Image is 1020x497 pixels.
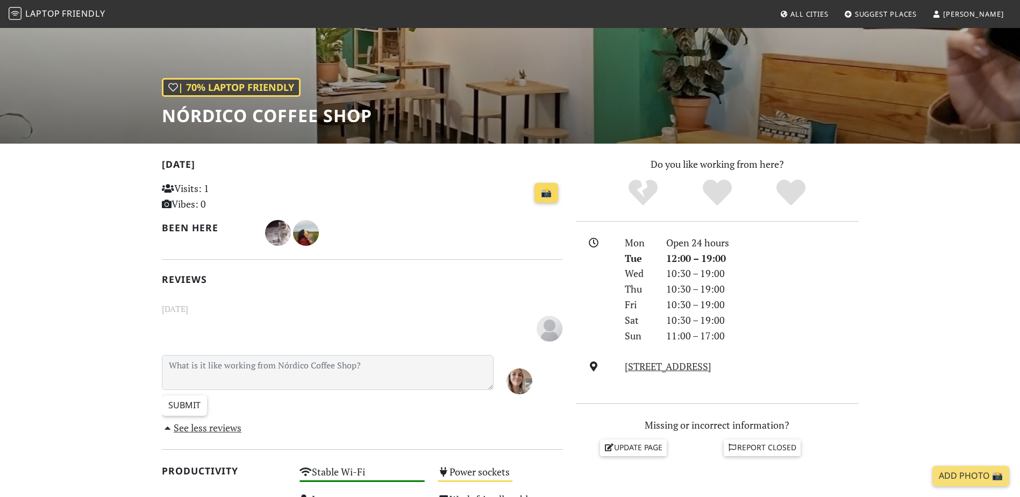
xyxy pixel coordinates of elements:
[534,183,558,203] a: 📸
[660,281,865,297] div: 10:30 – 19:00
[162,222,253,233] h2: Been here
[943,9,1004,19] span: [PERSON_NAME]
[618,251,659,266] div: Tue
[162,421,242,434] a: See less reviews
[660,313,865,328] div: 10:30 – 19:00
[507,368,532,394] img: 4008-em.jpg
[293,220,319,246] img: 2152-ines.jpg
[162,159,563,174] h2: [DATE]
[265,225,293,238] span: olk kub
[618,328,659,344] div: Sun
[162,78,301,97] div: | 70% Laptop Friendly
[9,5,105,24] a: LaptopFriendly LaptopFriendly
[162,181,287,212] p: Visits: 1 Vibes: 0
[537,321,562,333] span: Laura Afonso
[155,302,569,316] small: [DATE]
[775,4,833,24] a: All Cities
[9,7,22,20] img: LaptopFriendly
[618,266,659,281] div: Wed
[660,297,865,313] div: 10:30 – 19:00
[618,281,659,297] div: Thu
[680,178,754,208] div: Yes
[660,235,865,251] div: Open 24 hours
[928,4,1008,24] a: [PERSON_NAME]
[576,417,859,433] p: Missing or incorrect information?
[293,225,319,238] span: Inês Cortez
[62,8,105,19] span: Friendly
[660,328,865,344] div: 11:00 – 17:00
[600,439,667,456] a: Update page
[162,105,372,126] h1: Nórdico Coffee Shop
[618,297,659,313] div: Fri
[618,235,659,251] div: Mon
[293,463,431,491] div: Stable Wi-Fi
[625,360,711,373] a: [STREET_ADDRESS]
[618,313,659,328] div: Sat
[576,157,859,172] p: Do you like working from here?
[606,178,680,208] div: No
[25,8,60,19] span: Laptop
[660,251,865,266] div: 12:00 – 19:00
[537,316,562,342] img: blank-535327c66bd565773addf3077783bbfce4b00ec00e9fd257753287c682c7fa38.png
[162,274,563,285] h2: Reviews
[724,439,801,456] a: Report closed
[431,463,569,491] div: Power sockets
[162,395,207,416] input: Submit
[790,9,829,19] span: All Cities
[840,4,922,24] a: Suggest Places
[265,220,291,246] img: 3384-olk.jpg
[754,178,828,208] div: Definitely!
[660,266,865,281] div: 10:30 – 19:00
[162,465,287,477] h2: Productivity
[855,9,917,19] span: Suggest Places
